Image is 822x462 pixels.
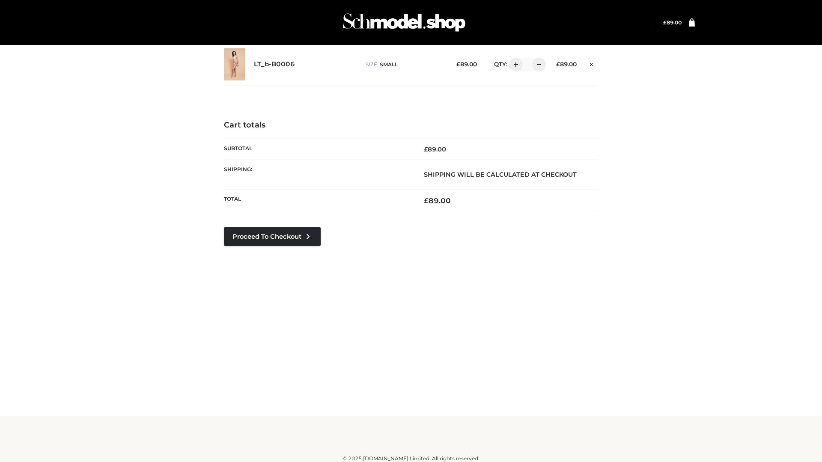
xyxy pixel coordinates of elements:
[456,61,460,68] span: £
[585,58,598,69] a: Remove this item
[366,61,443,68] p: size :
[424,196,429,205] span: £
[424,196,451,205] bdi: 89.00
[663,19,682,26] a: £89.00
[556,61,560,68] span: £
[254,60,295,68] a: LT_b-B0006
[224,139,411,160] th: Subtotal
[224,227,321,246] a: Proceed to Checkout
[224,121,598,130] h4: Cart totals
[224,48,245,80] img: LT_b-B0006 - SMALL
[556,61,577,68] bdi: 89.00
[340,6,468,39] img: Schmodel Admin 964
[424,145,446,153] bdi: 89.00
[485,58,543,71] div: QTY:
[424,145,428,153] span: £
[663,19,667,26] span: £
[224,190,411,212] th: Total
[424,171,577,178] strong: Shipping will be calculated at checkout
[380,61,398,68] span: SMALL
[224,160,411,189] th: Shipping:
[456,61,477,68] bdi: 89.00
[663,19,682,26] bdi: 89.00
